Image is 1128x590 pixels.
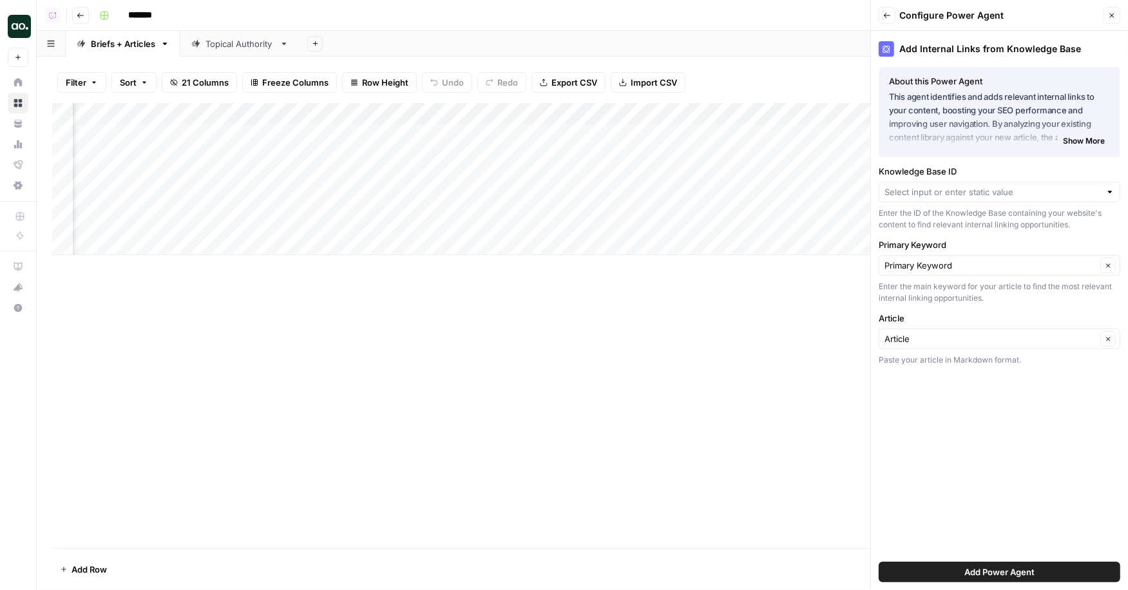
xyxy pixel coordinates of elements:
span: Redo [497,76,518,89]
div: What's new? [8,278,28,297]
a: Settings [8,175,28,196]
div: Paste your article in Markdown format. [879,354,1120,366]
span: Show More [1063,135,1105,147]
button: Show More [1058,133,1110,149]
span: Row Height [362,76,408,89]
a: Your Data [8,113,28,134]
span: Add Power Agent [964,566,1035,578]
span: Sort [120,76,137,89]
div: Enter the ID of the Knowledge Base containing your website's content to find relevant internal li... [879,207,1120,231]
span: Import CSV [631,76,677,89]
a: Briefs + Articles [66,31,180,57]
button: Import CSV [611,72,685,93]
button: Add Power Agent [879,562,1120,582]
div: Topical Authority [206,37,274,50]
button: Freeze Columns [242,72,337,93]
div: About this Power Agent [889,75,1110,88]
a: Topical Authority [180,31,300,57]
div: Enter the main keyword for your article to find the most relevant internal linking opportunities. [879,281,1120,304]
button: 21 Columns [162,72,237,93]
input: Primary Keyword [884,259,1096,272]
button: Filter [57,72,106,93]
label: Knowledge Base ID [879,165,1120,178]
a: Home [8,72,28,93]
a: Browse [8,93,28,113]
input: Article [884,332,1096,345]
label: Primary Keyword [879,238,1120,251]
a: Usage [8,134,28,155]
button: Workspace: Nick's Workspace [8,10,28,43]
button: Export CSV [531,72,606,93]
button: Add Row [52,559,115,580]
button: Help + Support [8,298,28,318]
span: Undo [442,76,464,89]
div: Briefs + Articles [91,37,155,50]
label: Article [879,312,1120,325]
button: Undo [422,72,472,93]
button: Redo [477,72,526,93]
a: AirOps Academy [8,256,28,277]
span: Add Row [72,563,107,576]
button: What's new? [8,277,28,298]
button: Sort [111,72,157,93]
span: Freeze Columns [262,76,329,89]
img: Nick's Workspace Logo [8,15,31,38]
span: Filter [66,76,86,89]
a: Flightpath [8,155,28,175]
div: Add Internal Links from Knowledge Base [879,41,1120,57]
p: This agent identifies and adds relevant internal links to your content, boosting your SEO perform... [889,90,1110,145]
span: 21 Columns [182,76,229,89]
span: Export CSV [551,76,597,89]
button: Row Height [342,72,417,93]
input: Select input or enter static value [884,186,1100,198]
